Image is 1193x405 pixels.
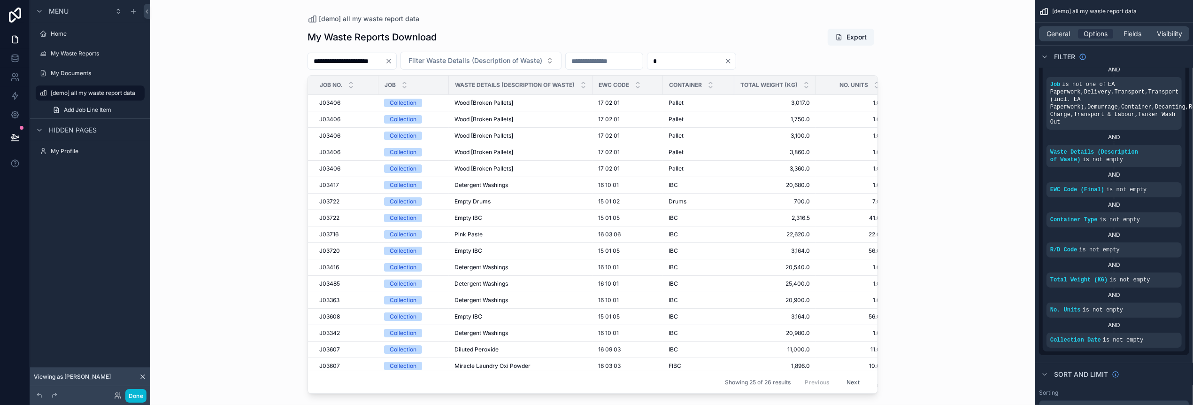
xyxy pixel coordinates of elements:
span: is not one of [1062,81,1107,88]
a: My Profile [36,144,145,159]
span: J03607 [319,362,340,370]
span: 17 02 01 [598,132,620,140]
span: Collection Date [1050,337,1101,343]
div: Collection [390,296,416,304]
span: 1.0 [821,280,880,288]
span: , [1070,111,1074,118]
span: 700.0 [740,198,810,205]
span: Wood [Broken Pallets] [454,132,513,140]
span: 1.0 [821,181,880,189]
div: Collection [390,312,416,321]
div: AND [1047,291,1182,299]
span: IBC [669,181,678,189]
div: Collection [390,280,416,288]
span: Hidden pages [49,125,97,135]
span: Wood [Broken Pallets] [454,116,513,123]
span: Container Type [1050,217,1098,223]
span: Showing 25 of 26 results [725,379,791,386]
div: AND [1047,321,1182,329]
span: IBC [669,214,678,222]
span: 1,750.0 [740,116,810,123]
span: Detergent Washings [454,296,508,304]
span: 1.0 [821,296,880,304]
span: Pallet [669,116,684,123]
span: , [1111,89,1115,95]
span: Pallet [669,148,684,156]
div: Collection [390,329,416,337]
span: 15 01 05 [598,247,620,255]
span: IBC [669,231,678,238]
span: 25,400.0 [740,280,810,288]
span: Detergent Washings [454,329,508,337]
span: Wood [Broken Pallets] [454,165,513,172]
div: Collection [390,345,416,354]
div: AND [1047,231,1182,239]
span: Filter Waste Details (Description of Waste) [408,56,542,65]
span: is not empty [1083,307,1123,313]
label: My Documents [51,70,143,77]
span: Fields [1124,29,1142,39]
span: J03342 [319,329,340,337]
span: Empty Drums [454,198,491,205]
span: EWC Code (Final) [1050,187,1104,193]
span: 1.0 [821,264,880,271]
span: EWC Code [599,81,629,89]
span: FIBC [669,362,681,370]
span: 3,164.0 [740,313,810,320]
span: , [1145,89,1148,95]
span: Pallet [669,132,684,140]
div: Collection [390,197,416,206]
span: Detergent Washings [454,280,508,288]
span: is not empty [1103,337,1143,343]
span: 1,896.0 [740,362,810,370]
span: IBC [669,264,678,271]
span: 16 10 01 [598,329,619,337]
span: [demo] all my waste report data [319,14,419,23]
span: is not empty [1109,277,1150,283]
span: Pallet [669,165,684,172]
div: AND [1047,261,1182,269]
span: IBC [669,247,678,255]
span: Detergent Washings [454,181,508,189]
button: Select Button [400,52,562,70]
span: 1.0 [821,148,880,156]
span: 15 01 05 [598,313,620,320]
span: R/D Code [1050,247,1078,253]
span: 1.0 [821,116,880,123]
span: 16 10 01 [598,296,619,304]
span: Empty IBC [454,313,482,320]
span: Drums [669,198,686,205]
span: J03417 [319,181,339,189]
label: Sorting [1039,389,1058,397]
span: Pink Paste [454,231,483,238]
span: 20,900.0 [740,296,810,304]
span: Sort And Limit [1054,370,1108,379]
span: is not empty [1106,187,1147,193]
span: IBC [669,280,678,288]
span: 15 01 02 [598,198,620,205]
span: 16 03 06 [598,231,621,238]
span: Filter [1054,52,1075,62]
span: Wood [Broken Pallets] [454,99,513,107]
a: My Waste Reports [36,46,145,61]
span: Pallet [669,99,684,107]
span: 22.0 [821,231,880,238]
span: J03416 [319,264,339,271]
div: Collection [390,148,416,156]
span: IBC [669,296,678,304]
span: Miracle Laundry Oxi Powder [454,362,531,370]
span: Empty IBC [454,247,482,255]
span: 56.0 [821,313,880,320]
div: Collection [390,247,416,255]
span: Viewing as [PERSON_NAME] [34,373,111,381]
div: AND [1047,171,1182,179]
span: J03716 [319,231,339,238]
a: Add Job Line Item [47,102,145,117]
span: 17 02 01 [598,116,620,123]
span: 15 01 05 [598,214,620,222]
button: Clear [385,57,396,65]
span: , [1084,104,1087,110]
span: 16 10 01 [598,280,619,288]
span: , [1118,104,1121,110]
span: J03720 [319,247,340,255]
